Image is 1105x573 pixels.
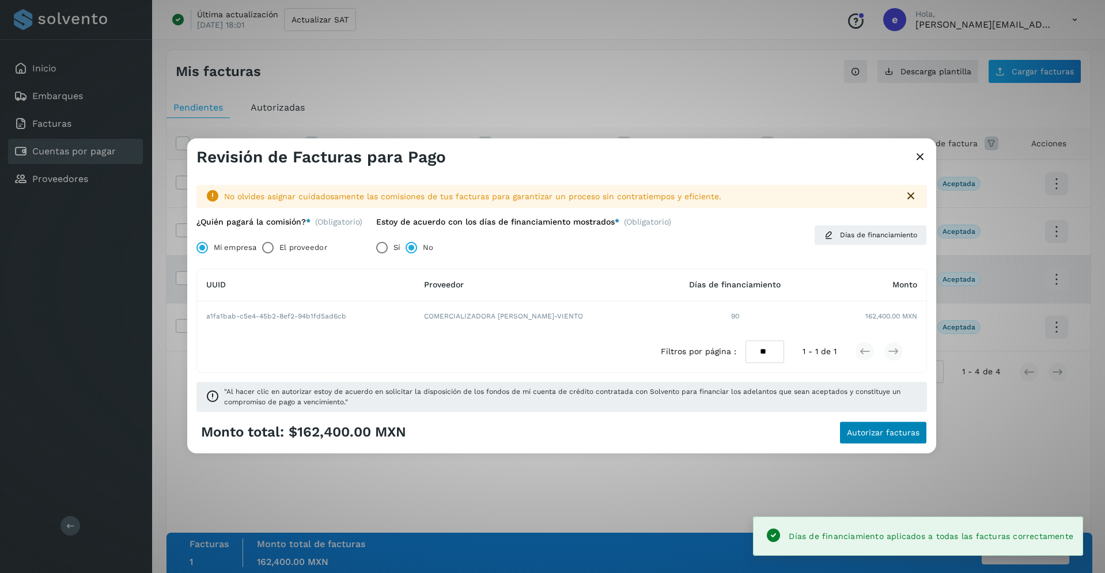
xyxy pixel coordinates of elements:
span: 1 - 1 de 1 [803,346,837,358]
span: (Obligatorio) [624,217,671,232]
span: Proveedor [424,280,464,290]
span: $162,400.00 MXN [289,424,406,441]
label: Mi empresa [214,236,256,259]
span: UUID [206,280,226,290]
label: Estoy de acuerdo con los días de financiamiento mostrados [376,217,619,227]
span: "Al hacer clic en autorizar estoy de acuerdo en solicitar la disposición de los fondos de mi cuen... [224,386,918,407]
td: a1fa1bab-c5e4-45b2-8ef2-94b1fd5ad6cb [197,301,415,331]
span: Días de financiamiento aplicados a todas las facturas correctamente [789,532,1073,541]
span: (Obligatorio) [315,217,362,227]
button: Autorizar facturas [839,421,927,444]
span: Días de financiamiento [840,230,917,240]
span: Autorizar facturas [847,428,919,437]
label: Sí [393,236,400,259]
label: No [423,236,433,259]
span: Filtros por página : [661,346,736,358]
span: Monto [892,280,917,290]
label: ¿Quién pagará la comisión? [196,217,311,227]
td: 90 [659,301,811,331]
h3: Revisión de Facturas para Pago [196,147,446,167]
span: 162,400.00 MXN [865,311,917,321]
label: El proveedor [279,236,327,259]
span: Monto total: [201,424,284,441]
div: No olvides asignar cuidadosamente las comisiones de tus facturas para garantizar un proceso sin c... [224,191,895,203]
td: COMERCIALIZADORA [PERSON_NAME]-VIENTO [415,301,659,331]
button: Días de financiamiento [814,225,927,245]
span: Días de financiamiento [689,280,781,290]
